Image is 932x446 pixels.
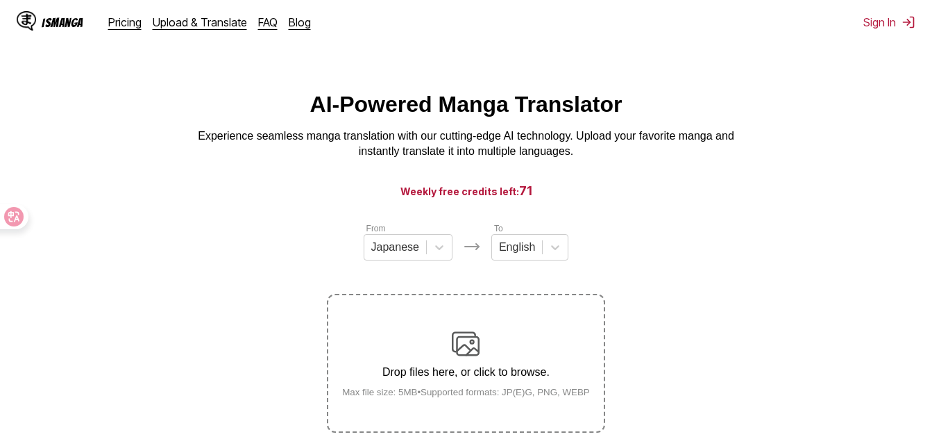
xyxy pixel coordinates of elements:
a: IsManga LogoIsManga [17,11,108,33]
img: Sign out [901,15,915,29]
img: IsManga Logo [17,11,36,31]
div: IsManga [42,16,83,29]
a: Pricing [108,15,142,29]
h3: Weekly free credits left: [33,182,899,199]
p: Experience seamless manga translation with our cutting-edge AI technology. Upload your favorite m... [189,129,744,160]
a: FAQ [258,15,278,29]
h1: AI-Powered Manga Translator [310,92,622,117]
label: From [366,224,386,233]
small: Max file size: 5MB • Supported formats: JP(E)G, PNG, WEBP [331,387,601,397]
button: Sign In [863,15,915,29]
label: To [494,224,503,233]
p: Drop files here, or click to browse. [331,366,601,379]
a: Upload & Translate [153,15,247,29]
a: Blog [289,15,311,29]
span: 71 [519,183,532,198]
img: Languages icon [464,238,480,255]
